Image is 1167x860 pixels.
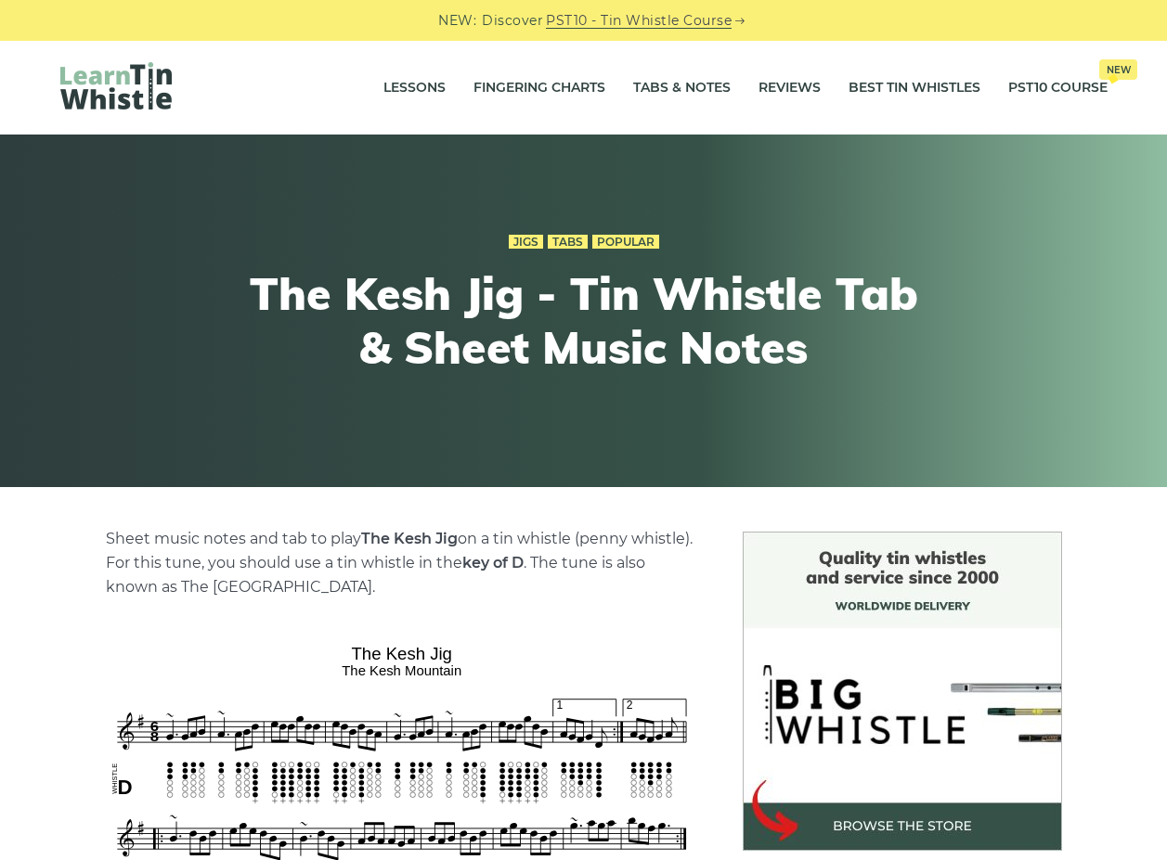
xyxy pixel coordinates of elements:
[743,532,1062,851] img: BigWhistle Tin Whistle Store
[473,65,605,111] a: Fingering Charts
[849,65,980,111] a: Best Tin Whistles
[383,65,446,111] a: Lessons
[462,554,524,571] strong: key of D
[106,527,698,599] p: Sheet music notes and tab to play on a tin whistle (penny whistle). For this tune, you should use...
[242,267,926,374] h1: The Kesh Jig - Tin Whistle Tab & Sheet Music Notes
[1099,59,1137,80] span: New
[633,65,731,111] a: Tabs & Notes
[592,235,659,250] a: Popular
[361,530,458,547] strong: The Kesh Jig
[509,235,543,250] a: Jigs
[1008,65,1108,111] a: PST10 CourseNew
[759,65,821,111] a: Reviews
[60,62,172,109] img: LearnTinWhistle.com
[548,235,588,250] a: Tabs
